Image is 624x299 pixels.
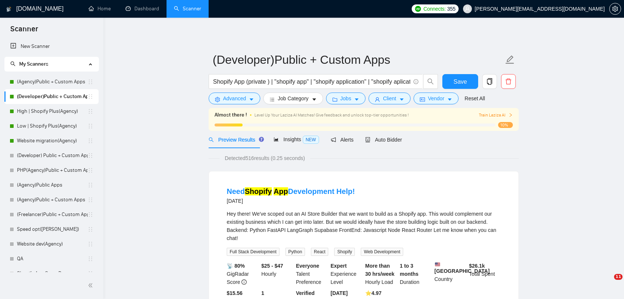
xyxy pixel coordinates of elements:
[10,61,16,66] span: search
[332,97,337,102] span: folder
[245,187,272,195] mark: Shopify
[17,74,88,89] a: (Agency)Public + Custom Apps
[227,197,355,205] div: [DATE]
[88,212,93,218] span: holder
[17,163,88,178] a: PHP(Agency)Public + Custom Apps
[435,262,440,267] img: 🇺🇸
[88,226,93,232] span: holder
[330,290,347,296] b: [DATE]
[213,77,410,86] input: Search Freelance Jobs...
[4,104,99,119] li: High | Shopify Plus(Agency)
[442,74,478,89] button: Save
[383,94,396,102] span: Client
[254,112,409,118] span: Level Up Your Laziza AI Matches! Give feedback and unlock top-tier opportunities !
[508,113,513,117] span: right
[17,222,88,237] a: Speed opt([PERSON_NAME])
[4,192,99,207] li: (Agency)Public + Custom Apps
[365,137,370,142] span: robot
[88,182,93,188] span: holder
[4,74,99,89] li: (Agency)Public + Custom Apps
[17,119,88,133] a: Low | Shopify Plus(Agency)
[215,111,247,119] span: Almost there !
[17,104,88,119] a: High | Shopify Plus(Agency)
[215,97,220,102] span: setting
[249,97,254,102] span: caret-down
[361,248,403,256] span: Web Development
[88,271,93,277] span: holder
[399,97,404,102] span: caret-down
[375,97,380,102] span: user
[599,274,617,292] iframe: Intercom live chat
[17,89,88,104] a: (Developer)Public + Custom Apps
[220,154,310,162] span: Detected 516 results (0.25 seconds)
[209,93,260,104] button: settingAdvancedcaret-down
[424,5,446,13] span: Connects:
[296,263,319,269] b: Everyone
[330,263,347,269] b: Expert
[329,262,364,286] div: Experience Level
[261,263,283,269] b: $25 - $47
[433,262,468,286] div: Country
[227,290,243,296] b: $15.56
[213,51,504,69] input: Scanner name...
[501,78,515,85] span: delete
[260,262,295,286] div: Hourly
[365,137,402,143] span: Auto Bidder
[17,192,88,207] a: (Agency)Public + Custom Apps
[10,61,48,67] span: My Scanners
[4,39,99,54] li: New Scanner
[225,262,260,286] div: GigRadar Score
[483,78,497,85] span: copy
[4,207,99,222] li: (Freelancer)Public + Custom Apps
[479,112,513,119] button: Train Laziza AI
[274,187,288,195] mark: App
[365,263,394,277] b: More than 30 hrs/week
[296,290,315,296] b: Verified
[88,167,93,173] span: holder
[501,74,516,89] button: delete
[334,248,355,256] span: Shopify
[88,108,93,114] span: holder
[227,187,355,195] a: NeedShopify AppDevelopment Help!
[88,94,93,100] span: holder
[424,78,438,85] span: search
[414,93,459,104] button: idcardVendorcaret-down
[227,210,501,242] div: Hey there! We've scoped out an AI Store Builder that we want to build as a Shopify app. This woul...
[17,133,88,148] a: Website migration(Agency)
[88,79,93,85] span: holder
[312,97,317,102] span: caret-down
[423,74,438,89] button: search
[398,262,433,286] div: Duration
[19,61,48,67] span: My Scanners
[4,89,99,104] li: (Developer)Public + Custom Apps
[17,266,88,281] a: Shopify App Store D
[505,55,515,65] span: edit
[88,197,93,203] span: holder
[4,148,99,163] li: (Developer) Public + Custom Apps
[17,178,88,192] a: (Agency)Public Apps
[331,137,354,143] span: Alerts
[614,274,623,280] span: 11
[227,248,280,256] span: Full Stack Development
[4,251,99,266] li: QA
[295,262,329,286] div: Talent Preference
[17,148,88,163] a: (Developer) Public + Custom Apps
[88,282,95,289] span: double-left
[420,97,425,102] span: idcard
[88,138,93,144] span: holder
[482,74,497,89] button: copy
[4,24,44,39] span: Scanner
[17,237,88,251] a: Website dev(Agency)
[209,137,262,143] span: Preview Results
[469,263,485,269] b: $ 26.1k
[4,266,99,281] li: Shopify App Store D
[278,94,308,102] span: Job Category
[4,119,99,133] li: Low | Shopify Plus(Agency)
[464,94,485,102] a: Reset All
[498,122,513,128] span: 10%
[126,6,159,12] a: dashboardDashboard
[609,6,621,12] a: setting
[89,6,111,12] a: homeHome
